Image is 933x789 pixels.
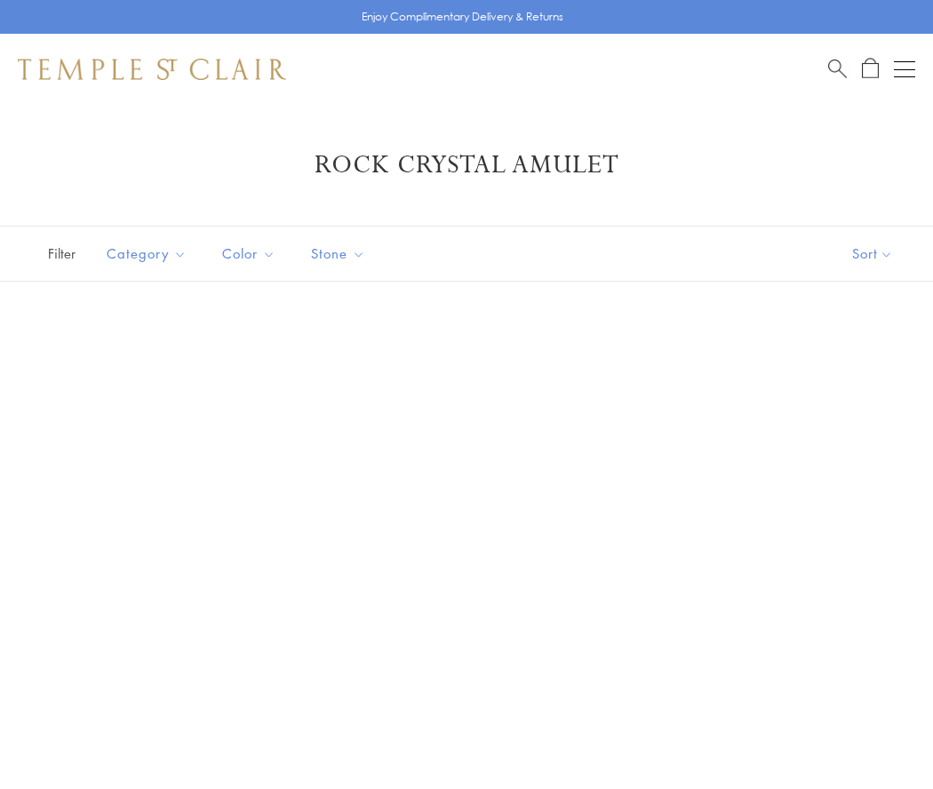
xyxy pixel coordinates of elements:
[302,243,379,265] span: Stone
[18,59,286,80] img: Temple St. Clair
[828,58,847,80] a: Search
[298,234,379,274] button: Stone
[44,149,889,181] h1: Rock Crystal Amulet
[209,234,289,274] button: Color
[862,58,879,80] a: Open Shopping Bag
[894,59,915,80] button: Open navigation
[362,8,563,26] p: Enjoy Complimentary Delivery & Returns
[98,243,200,265] span: Category
[93,234,200,274] button: Category
[812,227,933,281] button: Show sort by
[213,243,289,265] span: Color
